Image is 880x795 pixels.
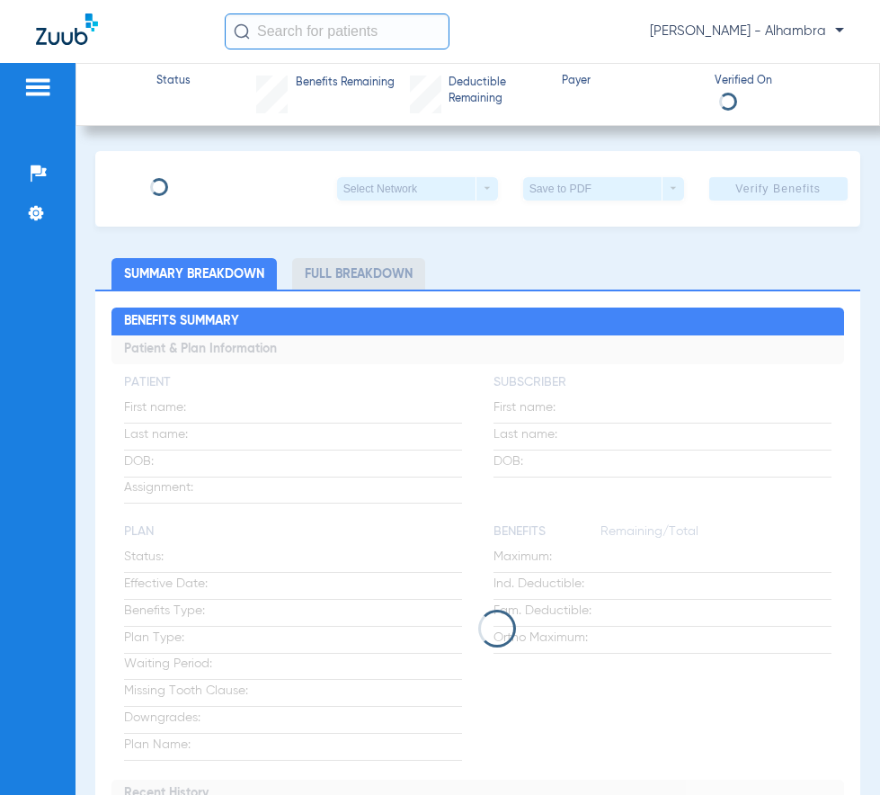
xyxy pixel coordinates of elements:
img: Zuub Logo [36,13,98,45]
span: Payer [562,74,698,90]
span: Status [156,74,191,90]
span: Verified On [715,74,851,90]
li: Full Breakdown [292,258,425,290]
li: Summary Breakdown [111,258,277,290]
span: Deductible Remaining [449,76,546,107]
input: Search for patients [225,13,449,49]
img: Search Icon [234,23,250,40]
span: Benefits Remaining [296,76,395,92]
span: [PERSON_NAME] - Alhambra [650,22,844,40]
img: hamburger-icon [23,76,52,98]
h2: Benefits Summary [111,308,844,336]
